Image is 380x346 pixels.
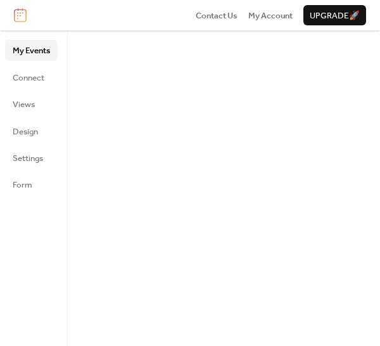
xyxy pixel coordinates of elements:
span: My Events [13,44,50,57]
a: Contact Us [196,9,237,22]
a: Form [5,174,58,195]
span: Settings [13,152,43,165]
span: Connect [13,72,44,84]
a: My Events [5,40,58,60]
span: Design [13,125,38,138]
span: Form [13,179,32,191]
span: Views [13,98,35,111]
a: Connect [5,67,58,87]
img: logo [14,8,27,22]
a: Views [5,94,58,114]
button: Upgrade🚀 [303,5,366,25]
span: Upgrade 🚀 [310,10,360,22]
a: Settings [5,148,58,168]
a: Design [5,121,58,141]
a: My Account [248,9,293,22]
